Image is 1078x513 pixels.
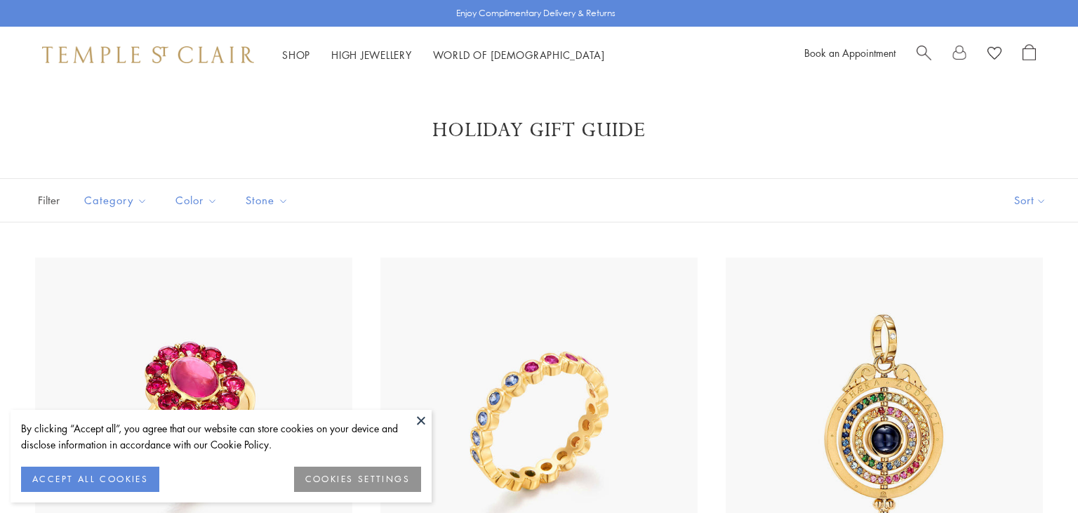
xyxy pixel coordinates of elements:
span: Category [77,192,158,209]
nav: Main navigation [282,46,605,64]
img: Temple St. Clair [42,46,254,63]
button: Stone [235,185,299,216]
button: Color [165,185,228,216]
a: View Wishlist [987,44,1002,65]
button: COOKIES SETTINGS [294,467,421,492]
h1: Holiday Gift Guide [56,118,1022,143]
p: Enjoy Complimentary Delivery & Returns [456,6,615,20]
a: ShopShop [282,48,310,62]
iframe: Gorgias live chat messenger [1008,447,1064,499]
a: World of [DEMOGRAPHIC_DATA]World of [DEMOGRAPHIC_DATA] [433,48,605,62]
span: Stone [239,192,299,209]
a: Search [917,44,931,65]
button: Show sort by [983,179,1078,222]
a: Open Shopping Bag [1023,44,1036,65]
a: Book an Appointment [804,46,896,60]
a: High JewelleryHigh Jewellery [331,48,412,62]
span: Color [168,192,228,209]
button: Category [74,185,158,216]
button: ACCEPT ALL COOKIES [21,467,159,492]
div: By clicking “Accept all”, you agree that our website can store cookies on your device and disclos... [21,420,421,453]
